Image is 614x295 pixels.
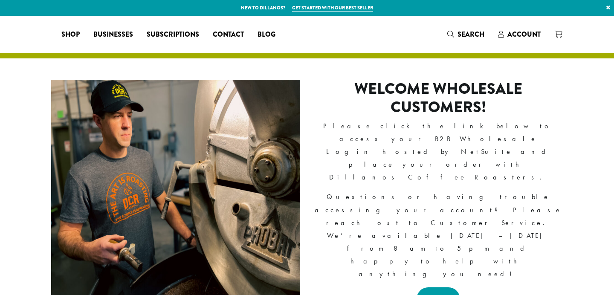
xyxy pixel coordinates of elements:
p: Questions or having trouble accessing your account? Please reach out to Customer Service. We’re a... [314,191,563,281]
a: Shop [55,28,87,41]
a: Get started with our best seller [292,4,373,12]
span: Blog [258,29,275,40]
span: Shop [61,29,80,40]
span: Businesses [93,29,133,40]
span: Search [458,29,484,39]
span: Subscriptions [147,29,199,40]
span: Account [507,29,541,39]
h2: Welcome Wholesale Customers! [314,80,563,116]
a: Search [440,27,491,41]
p: Please click the link below to access your B2B Wholesale Login hosted by NetSuite and place your ... [314,120,563,184]
span: Contact [213,29,244,40]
